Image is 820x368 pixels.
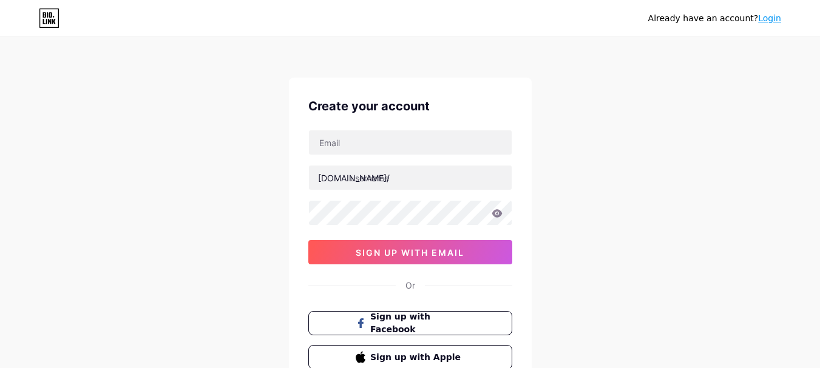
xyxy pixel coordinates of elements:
[758,13,781,23] a: Login
[309,130,512,155] input: Email
[356,247,464,258] span: sign up with email
[648,12,781,25] div: Already have an account?
[318,172,390,184] div: [DOMAIN_NAME]/
[308,97,512,115] div: Create your account
[309,166,512,190] input: username
[308,311,512,335] button: Sign up with Facebook
[370,310,464,336] span: Sign up with Facebook
[308,240,512,264] button: sign up with email
[370,351,464,364] span: Sign up with Apple
[405,279,415,292] div: Or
